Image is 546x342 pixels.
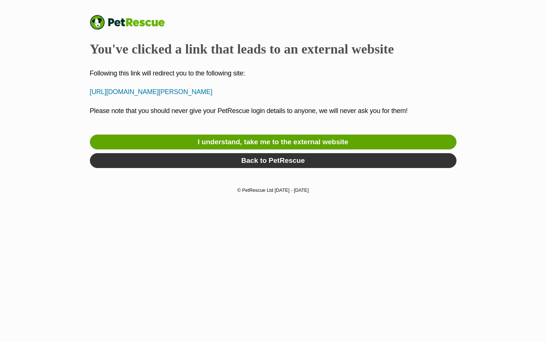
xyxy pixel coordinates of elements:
[90,41,456,57] h2: You've clicked a link that leads to an external website
[90,15,172,30] a: PetRescue
[90,68,456,78] p: Following this link will redirect you to the following site:
[237,187,309,193] small: © PetRescue Ltd [DATE] - [DATE]
[90,106,456,126] p: Please note that you should never give your PetRescue login details to anyone, we will never ask ...
[90,135,456,149] a: I understand, take me to the external website
[90,153,456,168] a: Back to PetRescue
[90,87,456,97] p: [URL][DOMAIN_NAME][PERSON_NAME]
